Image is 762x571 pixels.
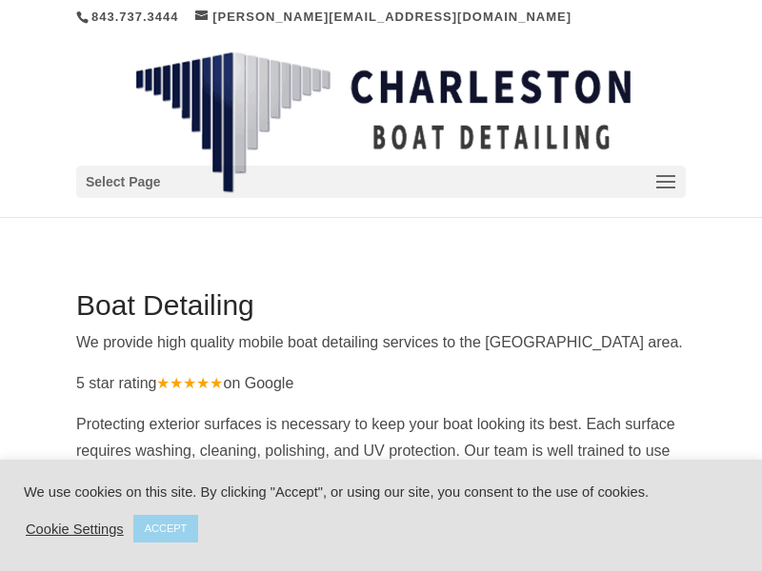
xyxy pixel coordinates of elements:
[76,291,686,329] h1: Boat Detailing
[76,329,686,370] p: We provide high quality mobile boat detailing services to the [GEOGRAPHIC_DATA] area.
[24,483,738,501] div: We use cookies on this site. By clicking "Accept", or using our site, you consent to the use of c...
[223,375,293,391] span: on Google
[86,171,161,193] span: Select Page
[135,51,631,194] img: Charleston Boat Detailing
[76,375,223,391] span: 5 star rating
[91,10,179,24] a: 843.737.3444
[156,375,223,391] span: ★★★★★
[195,10,571,24] a: [PERSON_NAME][EMAIL_ADDRESS][DOMAIN_NAME]
[133,515,199,542] a: ACCEPT
[26,521,124,538] a: Cookie Settings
